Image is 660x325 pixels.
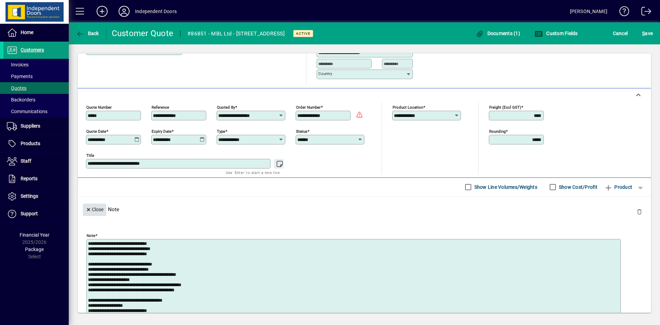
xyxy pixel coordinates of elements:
span: Product [604,182,632,193]
mat-hint: Use 'Enter' to start a new line [226,169,280,176]
div: Note [78,197,651,222]
button: Back [74,27,101,40]
div: #86851 - MBL Ltd - [STREET_ADDRESS] [187,28,285,39]
span: Home [21,30,33,35]
label: Show Cost/Profit [558,184,597,191]
button: Product [601,181,636,193]
mat-label: Expiry date [152,129,172,133]
a: Quotes [3,82,69,94]
app-page-header-button: Back [69,27,107,40]
span: S [642,31,645,36]
mat-label: Status [296,129,307,133]
div: Independent Doors [135,6,177,17]
button: Save [640,27,654,40]
span: Communications [7,109,47,114]
a: Staff [3,153,69,170]
a: Home [3,24,69,41]
mat-label: Order number [296,105,321,109]
button: Cancel [611,27,630,40]
span: Cancel [613,28,628,39]
button: Close [83,204,106,216]
a: Payments [3,71,69,82]
div: Customer Quote [112,28,174,39]
mat-label: Product location [393,105,423,109]
span: ave [642,28,653,39]
mat-label: Freight (excl GST) [489,105,521,109]
span: Settings [21,193,38,199]
mat-label: Quote number [86,105,112,109]
span: Staff [21,158,31,164]
a: Logout [636,1,651,24]
a: Invoices [3,59,69,71]
a: Communications [3,106,69,117]
app-page-header-button: Close [81,206,108,212]
span: Suppliers [21,123,40,129]
a: Backorders [3,94,69,106]
button: Custom Fields [533,27,580,40]
mat-label: Quoted by [217,105,235,109]
mat-label: Note [87,233,95,238]
span: Payments [7,74,33,79]
button: Delete [631,204,648,220]
a: Settings [3,188,69,205]
span: Active [296,31,310,36]
span: Financial Year [20,232,49,238]
mat-label: Country [318,71,332,76]
span: Documents (1) [475,31,520,36]
span: Customers [21,47,44,53]
span: Support [21,211,38,216]
span: Products [21,141,40,146]
span: Reports [21,176,37,181]
a: Suppliers [3,118,69,135]
a: Knowledge Base [614,1,629,24]
span: Close [86,204,103,215]
mat-label: Title [86,153,94,158]
button: Add [91,5,113,18]
span: Backorders [7,97,35,102]
div: [PERSON_NAME] [570,6,607,17]
button: Profile [113,5,135,18]
mat-label: Type [217,129,225,133]
label: Show Line Volumes/Weights [473,184,537,191]
span: Back [76,31,99,36]
span: Quotes [7,85,26,91]
a: Support [3,205,69,223]
span: Custom Fields [535,31,578,36]
mat-label: Rounding [489,129,506,133]
mat-label: Quote date [86,129,106,133]
button: Documents (1) [474,27,522,40]
a: Products [3,135,69,152]
mat-label: Reference [152,105,169,109]
span: Package [25,247,44,252]
span: Invoices [7,62,29,67]
a: Reports [3,170,69,187]
app-page-header-button: Delete [631,208,648,215]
